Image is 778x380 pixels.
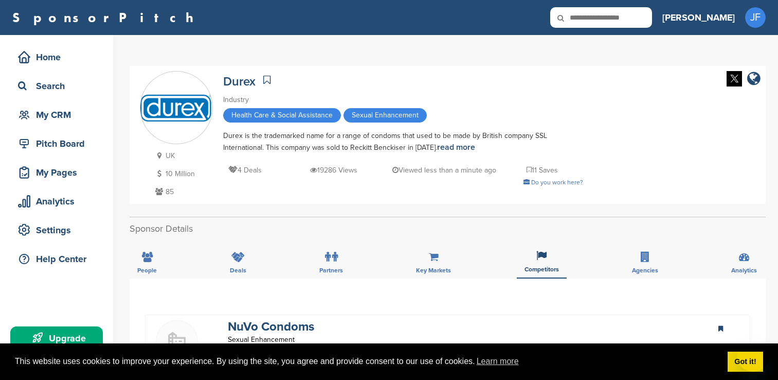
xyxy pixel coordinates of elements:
[223,74,256,89] a: Durex
[10,247,103,271] a: Help Center
[12,11,200,24] a: SponsorPitch
[437,142,475,152] a: read more
[10,74,103,98] a: Search
[223,94,583,106] div: Industry
[632,267,658,273] span: Agencies
[140,94,212,122] img: Sponsorpitch & Durex
[156,321,197,362] img: Buildingmissing
[737,339,770,372] iframe: Button to launch messaging window
[137,267,157,273] span: People
[728,352,763,372] a: dismiss cookie message
[343,108,427,123] span: Sexual Enhancement
[392,164,496,177] p: Viewed less than a minute ago
[230,267,246,273] span: Deals
[10,189,103,213] a: Analytics
[747,71,761,88] a: company link
[523,179,583,186] a: Do you work here?
[228,333,314,346] p: Sexual Enhancement
[15,48,103,66] div: Home
[153,149,213,162] p: UK
[527,164,558,177] p: 11 Saves
[153,167,213,180] p: 10 Million
[15,192,103,211] div: Analytics
[10,45,103,69] a: Home
[10,103,103,127] a: My CRM
[153,185,213,198] p: 85
[416,267,451,273] span: Key Markets
[475,354,520,369] a: learn more about cookies
[15,221,103,239] div: Settings
[15,250,103,268] div: Help Center
[727,71,742,87] img: Twitter white
[731,267,757,273] span: Analytics
[319,267,343,273] span: Partners
[130,222,766,236] h2: Sponsor Details
[15,163,103,182] div: My Pages
[310,164,357,177] p: 19286 Views
[228,319,314,334] a: NuVo Condoms
[10,132,103,156] a: Pitch Board
[15,354,719,369] span: This website uses cookies to improve your experience. By using the site, you agree and provide co...
[223,130,583,153] div: Durex is the trademarked name for a range of condoms that used to be made by British company SSL ...
[15,106,103,124] div: My CRM
[228,164,262,177] p: 4 Deals
[15,134,103,153] div: Pitch Board
[223,108,341,123] span: Health Care & Social Assistance
[662,6,735,29] a: [PERSON_NAME]
[524,266,559,272] span: Competitors
[10,326,103,350] a: Upgrade
[531,179,583,186] span: Do you work here?
[15,329,103,348] div: Upgrade
[15,77,103,95] div: Search
[10,161,103,184] a: My Pages
[662,10,735,25] h3: [PERSON_NAME]
[10,218,103,242] a: Settings
[745,7,766,28] span: JF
